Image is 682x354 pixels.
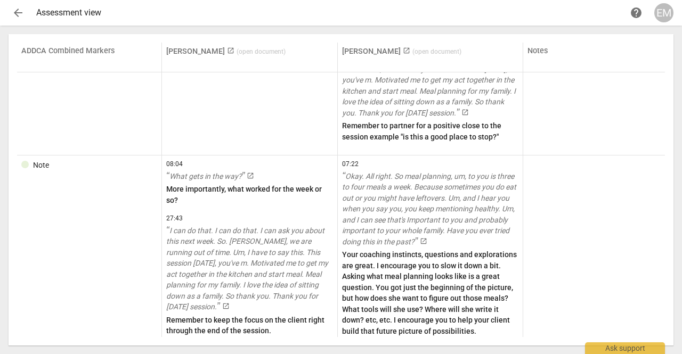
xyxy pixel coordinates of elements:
[342,120,518,142] p: Remember to partner for a positive close to the session example "is this a good place to stop?"
[166,226,328,311] span: I can do that. I can do that. I can ask you about this next week. So. [PERSON_NAME], we are runni...
[342,42,518,119] a: I can do that. I can do that. I can ask you about this next week. So. [PERSON_NAME], we are runni...
[342,47,461,56] a: [PERSON_NAME] (open document)
[166,171,334,182] a: What gets in the way?
[222,302,230,310] span: launch
[166,172,245,180] span: What gets in the way?
[654,3,673,22] button: EM
[412,48,461,55] span: ( open document )
[237,48,286,55] span: ( open document )
[166,160,334,169] span: 08:04
[342,43,516,117] span: I can do that. I can do that. I can ask you about this next week. So. [PERSON_NAME], we are runni...
[627,3,646,22] a: Help
[461,109,469,116] span: launch
[630,6,643,19] span: help
[166,184,334,205] p: More importantly, what worked for the week or so?
[342,172,516,246] span: Okay. All right. So meal planning, um, to you is three to four meals a week. Because sometimes yo...
[342,171,518,248] a: Okay. All right. So meal planning, um, to you is three to four meals a week. Because sometimes yo...
[342,160,518,169] span: 07:22
[166,315,334,336] p: Remember to keep the focus on the client right through the end of the session.
[166,47,286,56] a: [PERSON_NAME] (open document)
[36,8,627,18] div: Assessment view
[523,43,665,72] th: Notes
[227,47,234,54] span: launch
[342,249,518,336] p: Your coaching instincts, questions and explorations are great. I encourage you to slow it down a ...
[33,160,49,171] div: Note
[17,43,162,72] th: ADDCA Combined Markers
[403,47,410,54] span: launch
[12,6,25,19] span: arrow_back
[166,214,334,223] span: 27:43
[166,225,334,312] a: I can do that. I can do that. I can ask you about this next week. So. [PERSON_NAME], we are runni...
[585,342,665,354] div: Ask support
[247,172,254,179] span: launch
[420,237,427,245] span: launch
